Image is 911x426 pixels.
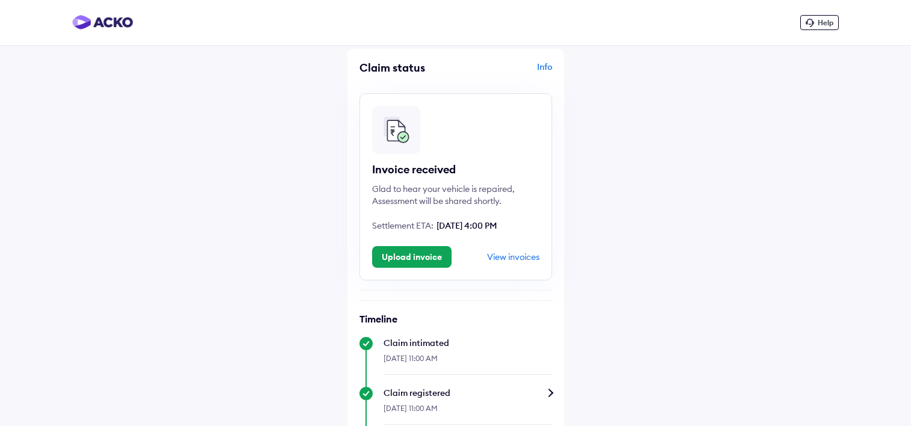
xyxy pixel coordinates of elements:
[372,220,434,231] span: Settlement ETA:
[372,162,539,177] div: Invoice received
[372,246,452,268] button: Upload invoice
[459,61,552,84] div: Info
[384,387,552,399] div: Claim registered
[359,61,453,75] div: Claim status
[72,15,133,29] img: horizontal-gradient.png
[487,252,539,262] div: View invoices
[372,183,539,207] div: Glad to hear your vehicle is repaired, Assessment will be shared shortly.
[818,18,833,27] span: Help
[384,337,552,349] div: Claim intimated
[384,399,552,425] div: [DATE] 11:00 AM
[384,349,552,375] div: [DATE] 11:00 AM
[359,313,552,325] h6: Timeline
[437,220,497,231] span: [DATE] 4:00 PM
